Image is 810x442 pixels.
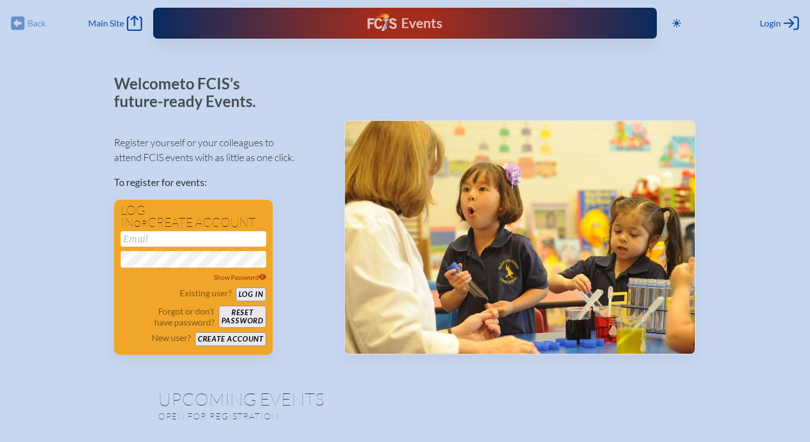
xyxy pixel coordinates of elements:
img: Events [345,121,695,354]
input: Email [121,231,266,247]
p: Existing user? [180,287,231,299]
span: Login [760,18,781,29]
p: Register yourself or your colleagues to attend FCIS events with as little as one click. [114,135,326,165]
button: Log in [236,287,266,301]
button: Create account [195,332,266,346]
p: New user? [152,332,191,343]
button: Resetpassword [219,306,266,328]
p: Open for registration [158,411,449,422]
p: Forgot or don’t have password? [121,306,214,328]
p: To register for events: [114,175,326,190]
p: Welcome to FCIS’s future-ready Events. [114,75,268,110]
a: Main Site [88,15,142,31]
h1: Upcoming Events [158,390,652,408]
div: FCIS Events — Future ready [296,13,513,33]
span: or [134,218,148,229]
h1: Log in create account [121,204,266,229]
span: Show Password [214,273,267,281]
span: Main Site [88,18,124,29]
